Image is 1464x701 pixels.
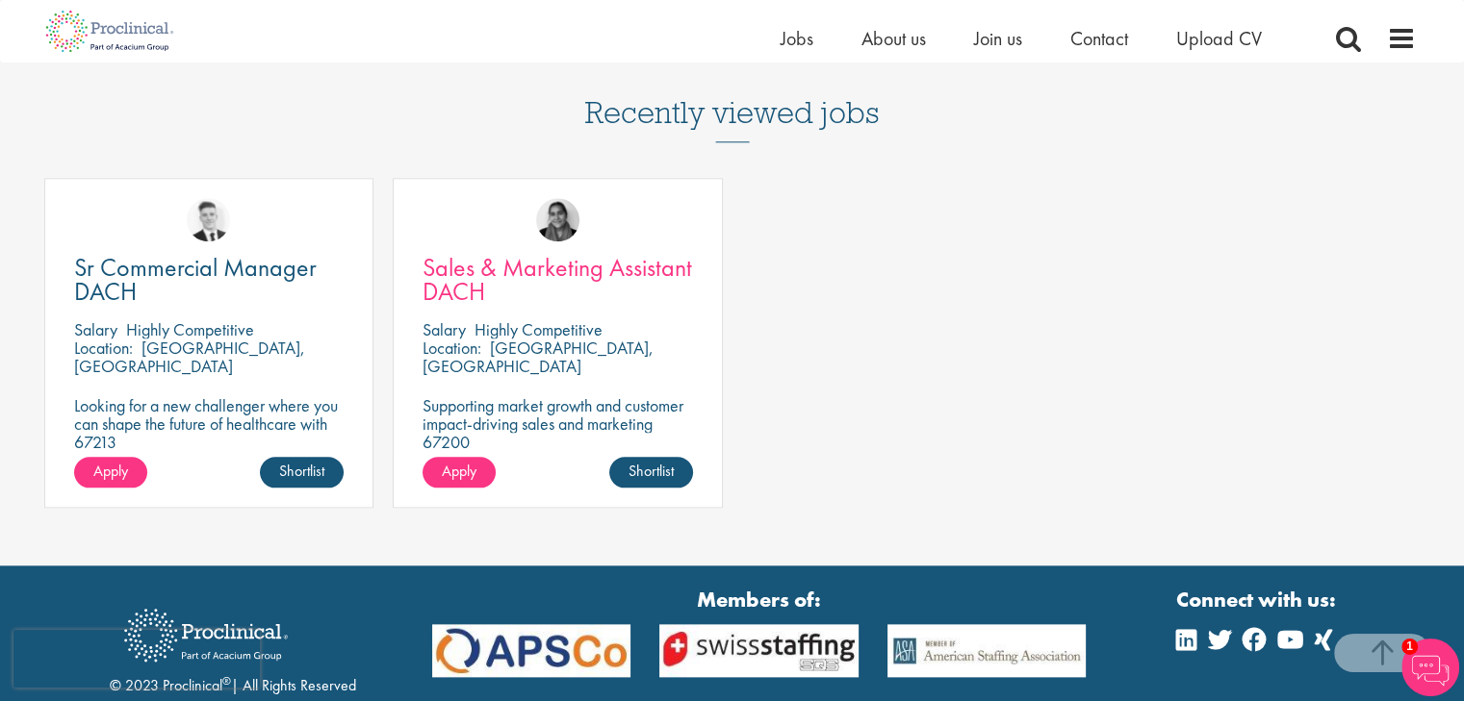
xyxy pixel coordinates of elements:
a: Join us [974,26,1022,51]
a: Apply [423,457,496,488]
a: Shortlist [609,457,693,488]
a: Shortlist [260,457,344,488]
p: 67213 [74,433,345,451]
div: © 2023 Proclinical | All Rights Reserved [110,594,356,697]
h3: Recently viewed jobs [585,48,880,142]
span: Location: [423,337,481,359]
img: Nicolas Daniel [187,198,230,241]
span: Sr Commercial Manager DACH [74,251,317,308]
img: Proclinical Recruitment [110,595,302,675]
span: Location: [74,337,133,359]
img: APSCo [873,624,1101,677]
iframe: reCAPTCHA [13,630,260,688]
a: Apply [74,457,147,488]
span: 1 [1401,638,1418,655]
span: Salary [74,318,117,340]
img: Anjali Parbhu [536,198,579,241]
span: Apply [442,461,476,481]
a: About us [861,26,926,51]
p: Highly Competitive [126,318,254,340]
a: Sr Commercial Manager DACH [74,256,345,304]
p: 67200 [423,433,693,451]
span: Apply [93,461,128,481]
sup: ® [222,673,231,688]
p: [GEOGRAPHIC_DATA], [GEOGRAPHIC_DATA] [423,337,654,377]
a: Upload CV [1176,26,1262,51]
p: Highly Competitive [475,318,603,340]
a: Sales & Marketing Assistant DACH [423,256,693,304]
strong: Connect with us: [1176,585,1340,614]
span: Sales & Marketing Assistant DACH [423,251,692,308]
img: APSCo [418,624,646,677]
p: Looking for a new challenger where you can shape the future of healthcare with your innovation? [74,396,345,451]
a: Contact [1070,26,1128,51]
img: APSCo [645,624,873,677]
strong: Members of: [432,585,1087,614]
p: [GEOGRAPHIC_DATA], [GEOGRAPHIC_DATA] [74,337,305,377]
img: Chatbot [1401,638,1459,696]
p: Supporting market growth and customer impact-driving sales and marketing excellence across DACH i... [423,396,693,469]
a: Jobs [781,26,813,51]
span: Salary [423,318,466,340]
